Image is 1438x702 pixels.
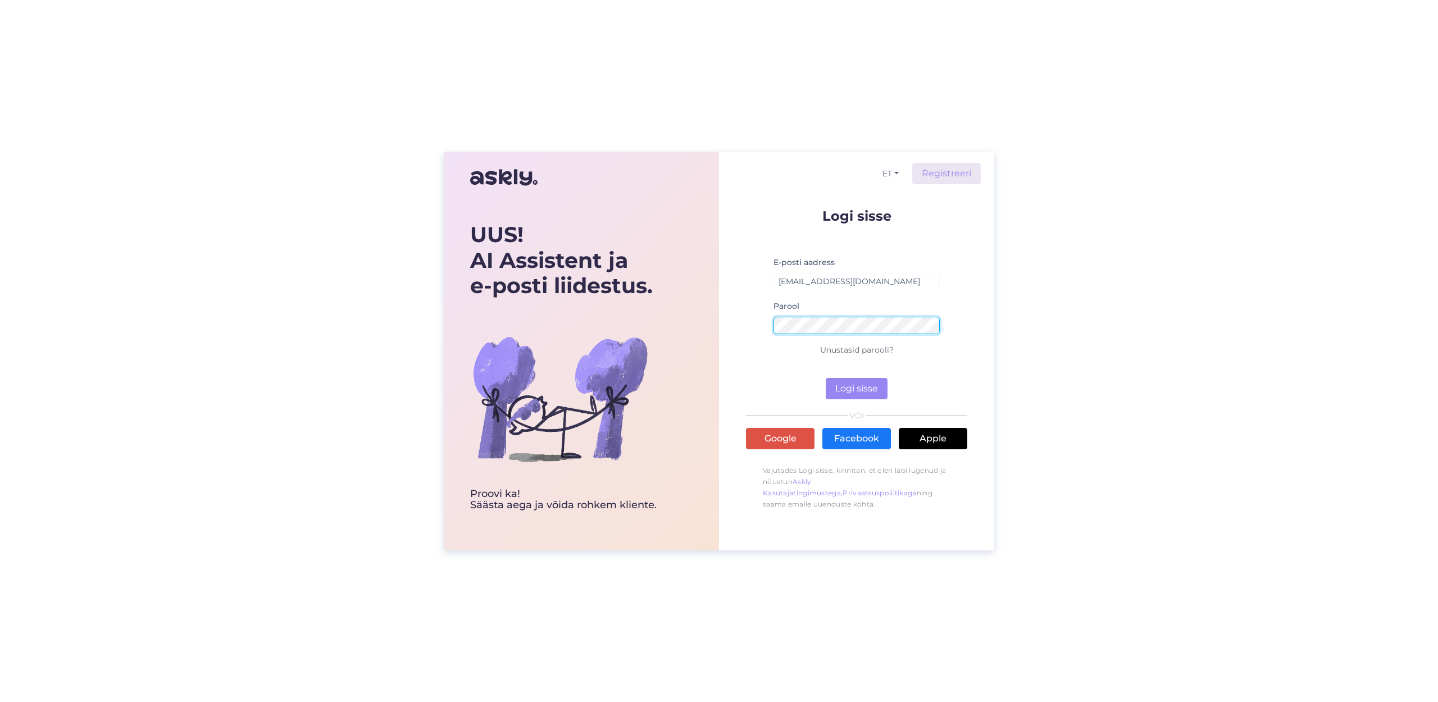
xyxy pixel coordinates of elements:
[878,166,903,182] button: ET
[746,209,967,223] p: Logi sisse
[848,412,866,420] span: VÕI
[773,273,940,290] input: Sisesta e-posti aadress
[899,428,967,449] a: Apple
[912,163,981,184] a: Registreeri
[470,489,657,511] div: Proovi ka! Säästa aega ja võida rohkem kliente.
[746,459,967,516] p: Vajutades Logi sisse, kinnitan, et olen läbi lugenud ja nõustun , ning saama emaile uuenduste kohta.
[773,300,799,312] label: Parool
[763,477,841,497] a: Askly Kasutajatingimustega
[826,378,888,399] button: Logi sisse
[820,345,894,355] a: Unustasid parooli?
[470,222,657,299] div: UUS! AI Assistent ja e-posti liidestus.
[470,164,538,191] img: Askly
[843,489,916,497] a: Privaatsuspoliitikaga
[822,428,891,449] a: Facebook
[470,309,650,489] img: bg-askly
[773,257,835,268] label: E-posti aadress
[746,428,814,449] a: Google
